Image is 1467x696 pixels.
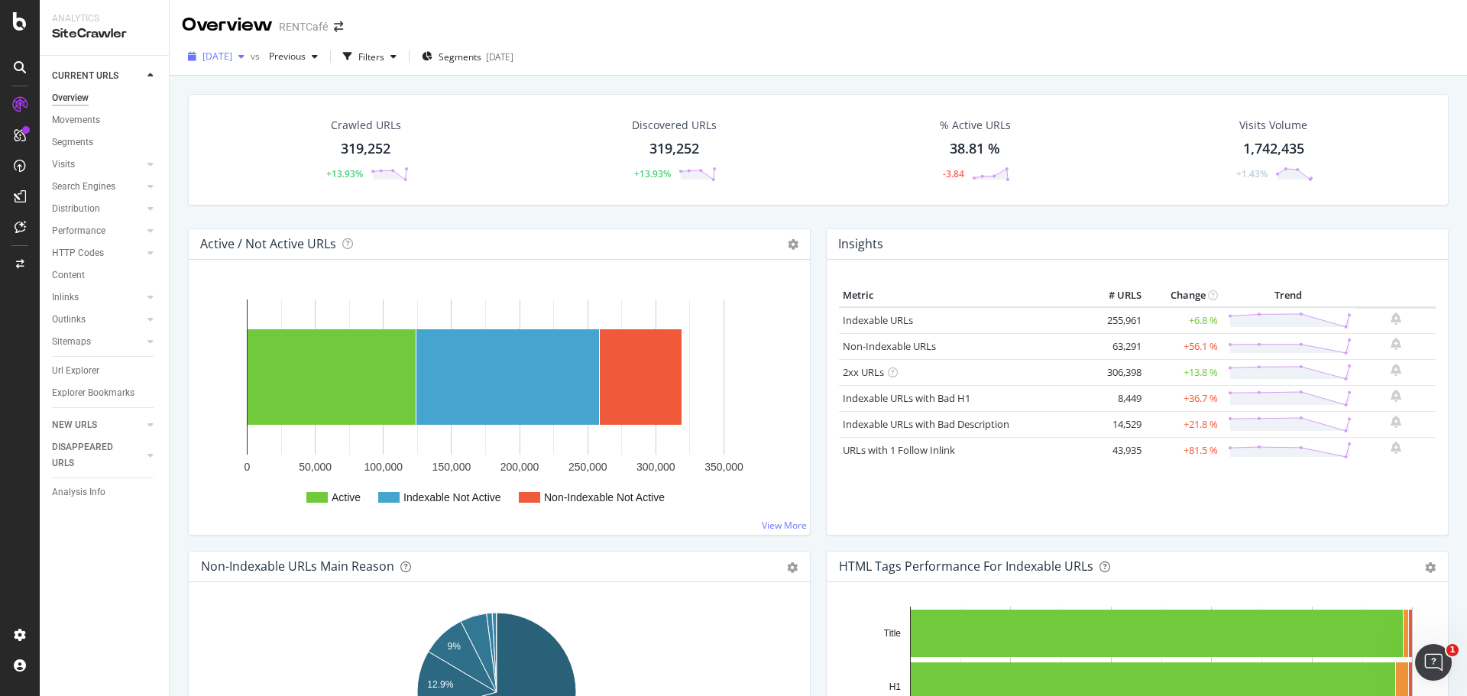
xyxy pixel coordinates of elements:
[52,363,99,379] div: Url Explorer
[52,363,158,379] a: Url Explorer
[649,139,699,159] div: 319,252
[1391,442,1401,454] div: bell-plus
[364,461,403,473] text: 100,000
[52,312,86,328] div: Outlinks
[704,461,743,473] text: 350,000
[448,641,461,652] text: 9%
[52,201,100,217] div: Distribution
[1145,437,1222,463] td: +81.5 %
[889,681,902,692] text: H1
[52,334,91,350] div: Sitemaps
[843,443,955,457] a: URLs with 1 Follow Inlink
[403,491,501,503] text: Indexable Not Active
[1243,139,1304,159] div: 1,742,435
[52,112,158,128] a: Movements
[1425,562,1436,573] div: gear
[1145,411,1222,437] td: +21.8 %
[1145,307,1222,334] td: +6.8 %
[1222,284,1355,307] th: Trend
[326,167,363,180] div: +13.93%
[486,50,513,63] div: [DATE]
[52,179,115,195] div: Search Engines
[1239,118,1307,133] div: Visits Volume
[1145,359,1222,385] td: +13.8 %
[843,417,1009,431] a: Indexable URLs with Bad Description
[1084,284,1145,307] th: # URLS
[52,90,158,106] a: Overview
[1145,385,1222,411] td: +36.7 %
[940,118,1011,133] div: % Active URLs
[839,284,1084,307] th: Metric
[337,44,403,69] button: Filters
[52,201,143,217] a: Distribution
[52,290,143,306] a: Inlinks
[244,461,251,473] text: 0
[1084,359,1145,385] td: 306,398
[52,68,143,84] a: CURRENT URLS
[843,391,970,405] a: Indexable URLs with Bad H1
[636,461,675,473] text: 300,000
[1446,644,1459,656] span: 1
[201,558,394,574] div: Non-Indexable URLs Main Reason
[1391,390,1401,402] div: bell-plus
[52,245,143,261] a: HTTP Codes
[52,267,85,283] div: Content
[432,461,471,473] text: 150,000
[950,139,1000,159] div: 38.81 %
[334,21,343,32] div: arrow-right-arrow-left
[52,68,118,84] div: CURRENT URLS
[634,167,671,180] div: +13.93%
[200,234,336,254] h4: Active / Not Active URLs
[788,239,798,250] i: Options
[839,558,1093,574] div: HTML Tags Performance for Indexable URLs
[52,484,158,500] a: Analysis Info
[52,385,158,401] a: Explorer Bookmarks
[202,50,232,63] span: 2025 Sep. 4th
[52,439,143,471] a: DISAPPEARED URLS
[1391,338,1401,350] div: bell-plus
[787,562,798,573] div: gear
[52,223,105,239] div: Performance
[52,290,79,306] div: Inlinks
[52,90,89,106] div: Overview
[416,44,520,69] button: Segments[DATE]
[52,157,75,173] div: Visits
[52,417,97,433] div: NEW URLS
[843,313,913,327] a: Indexable URLs
[843,339,936,353] a: Non-Indexable URLs
[279,19,328,34] div: RENTCafé
[1145,333,1222,359] td: +56.1 %
[1391,312,1401,325] div: bell-plus
[201,284,798,523] svg: A chart.
[1145,284,1222,307] th: Change
[52,179,143,195] a: Search Engines
[52,112,100,128] div: Movements
[762,519,807,532] a: View More
[1084,333,1145,359] td: 63,291
[427,679,453,690] text: 12.9%
[838,234,883,254] h4: Insights
[52,267,158,283] a: Content
[1084,385,1145,411] td: 8,449
[52,12,157,25] div: Analytics
[358,50,384,63] div: Filters
[182,12,273,38] div: Overview
[341,139,390,159] div: 319,252
[1084,411,1145,437] td: 14,529
[251,50,263,63] span: vs
[299,461,332,473] text: 50,000
[1084,437,1145,463] td: 43,935
[263,50,306,63] span: Previous
[1391,416,1401,428] div: bell-plus
[52,134,158,151] a: Segments
[52,385,134,401] div: Explorer Bookmarks
[1391,364,1401,376] div: bell-plus
[943,167,964,180] div: -3.84
[332,491,361,503] text: Active
[52,439,129,471] div: DISAPPEARED URLS
[263,44,324,69] button: Previous
[843,365,884,379] a: 2xx URLs
[331,118,401,133] div: Crawled URLs
[884,628,902,639] text: Title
